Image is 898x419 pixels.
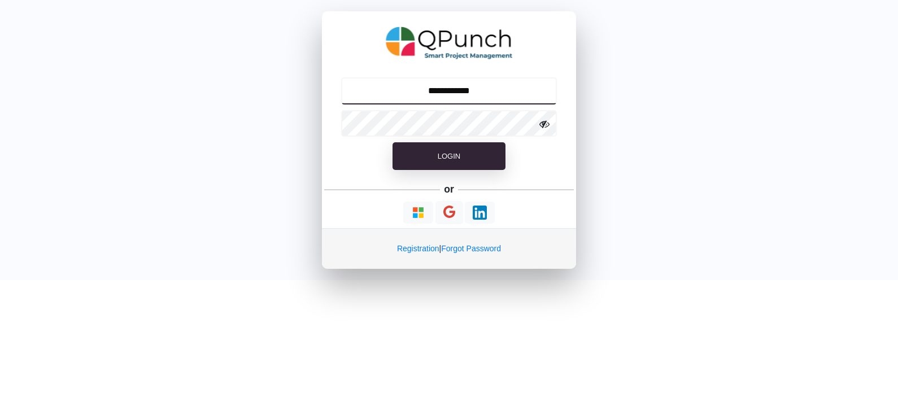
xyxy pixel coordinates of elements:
[397,244,439,253] a: Registration
[386,23,513,63] img: QPunch
[473,206,487,220] img: Loading...
[465,202,495,224] button: Continue With LinkedIn
[441,244,501,253] a: Forgot Password
[438,152,460,160] span: Login
[403,202,433,224] button: Continue With Microsoft Azure
[442,181,456,197] h5: or
[411,206,425,220] img: Loading...
[393,142,505,171] button: Login
[322,228,576,269] div: |
[435,201,463,224] button: Continue With Google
